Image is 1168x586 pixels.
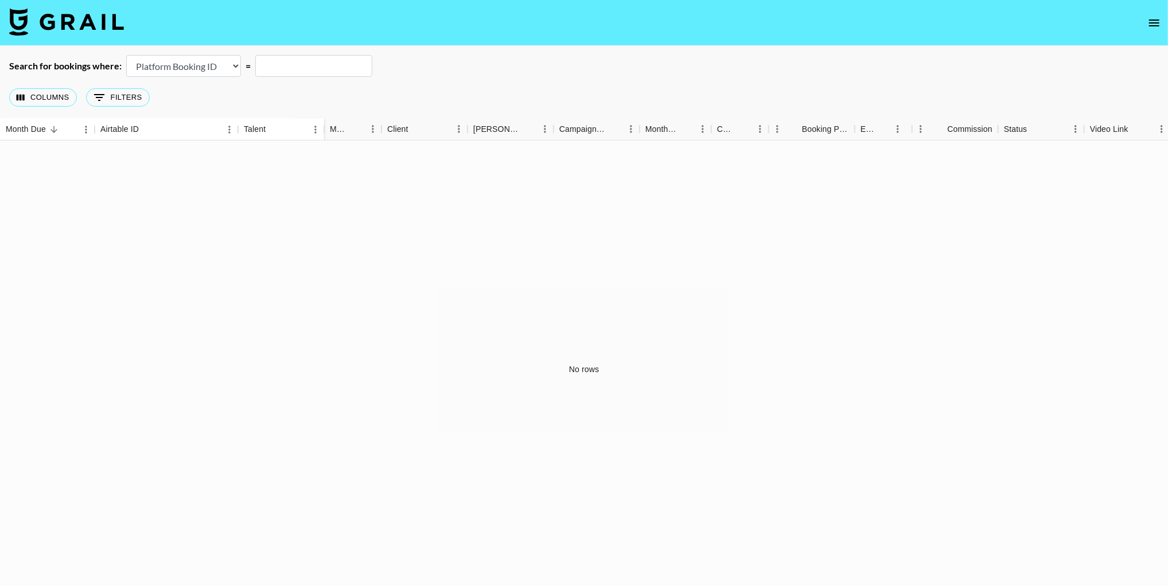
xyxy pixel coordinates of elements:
button: Menu [536,120,554,138]
div: Talent [244,118,266,140]
button: Sort [46,122,62,138]
div: Client [387,118,408,140]
button: Menu [450,120,468,138]
button: Menu [307,121,324,138]
button: Sort [1128,121,1144,137]
button: Menu [752,120,769,138]
div: Search for bookings where: [9,60,122,72]
button: Sort [266,122,282,138]
button: Sort [1027,121,1044,137]
div: Booking Price [802,118,849,140]
button: open drawer [1143,11,1166,34]
button: Sort [678,121,694,137]
div: Currency [711,118,769,140]
div: Manager [330,118,348,140]
img: Grail Talent [9,8,124,36]
div: Video Link [1090,118,1128,140]
div: Campaign (Type) [559,118,606,140]
div: = [246,60,251,72]
div: Commission [912,118,998,140]
div: Status [998,118,1084,140]
div: Expenses: Remove Commission? [855,118,912,140]
button: Select columns [9,88,77,107]
div: Campaign (Type) [554,118,640,140]
button: Menu [622,120,640,138]
button: Menu [364,120,381,138]
div: Manager [324,118,381,140]
div: Month Due [645,118,678,140]
div: Month Due [6,118,46,140]
button: Menu [889,120,906,138]
div: Airtable ID [95,118,238,140]
button: Sort [139,122,155,138]
button: Sort [520,121,536,137]
button: Menu [221,121,238,138]
div: Expenses: Remove Commission? [861,118,877,140]
button: Sort [786,121,802,137]
button: Menu [694,120,711,138]
button: Sort [735,121,752,137]
div: Booking Price [769,118,855,140]
div: Airtable ID [100,118,139,140]
div: Status [1004,118,1027,140]
div: Client [381,118,468,140]
div: Currency [717,118,735,140]
div: Talent [238,118,324,140]
button: Show filters [86,88,150,107]
div: Booker [468,118,554,140]
button: Sort [877,121,893,137]
button: Menu [77,121,95,138]
div: Month Due [640,118,711,140]
button: Menu [1067,120,1084,138]
button: Sort [931,121,947,137]
button: Sort [606,121,622,137]
div: Commission [947,118,992,140]
button: Sort [348,121,364,137]
button: Menu [912,120,929,138]
button: Sort [408,121,425,137]
div: [PERSON_NAME] [473,118,520,140]
button: Menu [769,120,786,138]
